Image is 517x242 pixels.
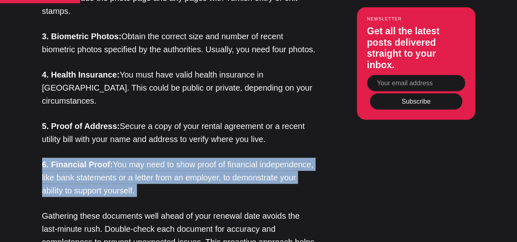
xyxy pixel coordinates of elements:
p: You must have valid health insurance in [GEOGRAPHIC_DATA]. This could be public or private, depen... [42,68,316,107]
h3: Get all the latest posts delivered straight to your inbox. [367,26,465,71]
small: Newsletter [367,16,465,21]
strong: 6. Financial Proof: [42,160,113,169]
strong: 5. Proof of Address: [42,122,120,131]
p: Obtain the correct size and number of recent biometric photos specified by the authorities. Usual... [42,30,316,56]
strong: 3. Biometric Photos: [42,32,121,41]
input: Your email address [367,75,465,91]
p: Secure a copy of your rental agreement or a recent utility bill with your name and address to ver... [42,120,316,146]
button: Subscribe [370,93,462,110]
strong: 4. Health Insurance: [42,70,120,79]
p: You may need to show proof of financial independence, like bank statements or a letter from an em... [42,158,316,197]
